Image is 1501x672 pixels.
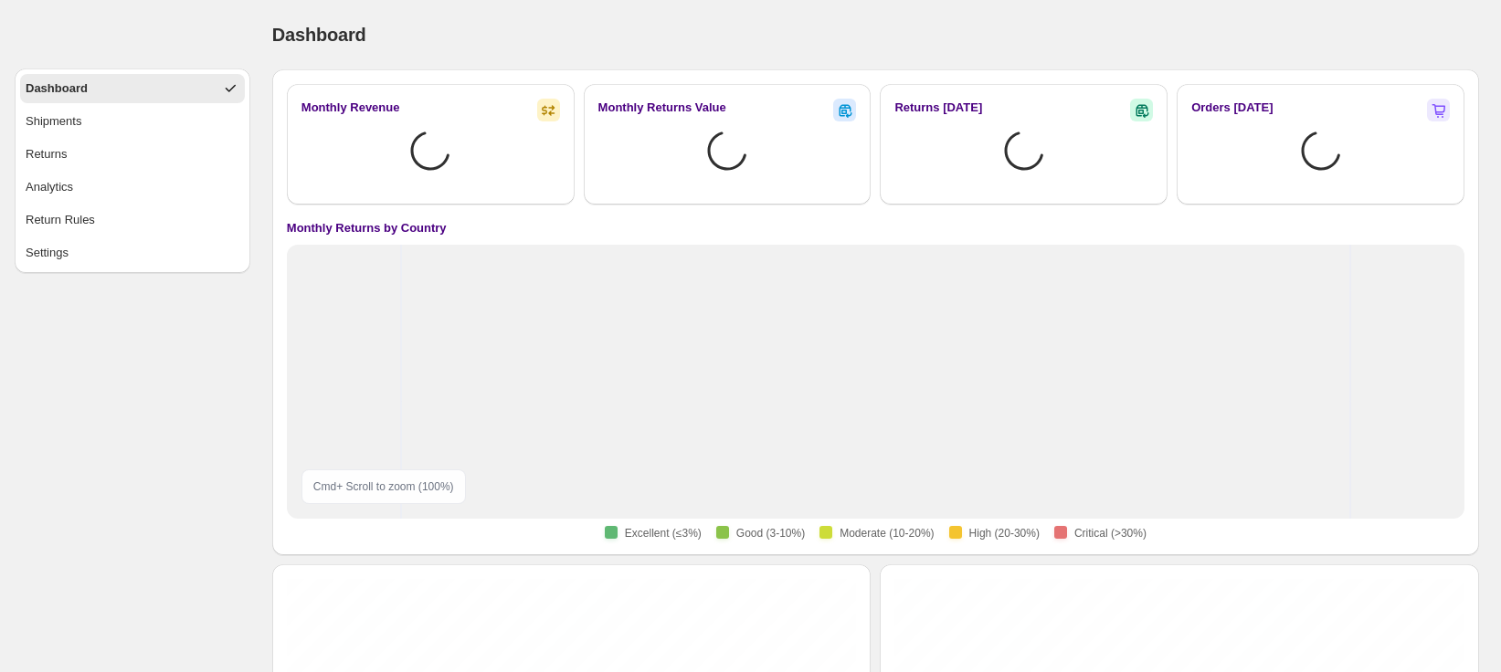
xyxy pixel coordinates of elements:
h2: Monthly Returns Value [598,99,726,117]
div: Returns [26,145,68,163]
button: Shipments [20,107,245,136]
div: Cmd + Scroll to zoom ( 100 %) [301,469,466,504]
span: Moderate (10-20%) [840,526,934,541]
button: Settings [20,238,245,268]
span: Critical (>30%) [1074,526,1147,541]
span: Dashboard [272,25,366,45]
h2: Monthly Revenue [301,99,400,117]
button: Return Rules [20,205,245,235]
span: Good (3-10%) [736,526,805,541]
button: Analytics [20,173,245,202]
span: High (20-30%) [969,526,1040,541]
div: Dashboard [26,79,88,98]
div: Shipments [26,112,81,131]
button: Returns [20,140,245,169]
button: Dashboard [20,74,245,103]
h4: Monthly Returns by Country [287,219,447,237]
h2: Returns [DATE] [894,99,982,117]
span: Excellent (≤3%) [625,526,702,541]
div: Return Rules [26,211,95,229]
h2: Orders [DATE] [1191,99,1273,117]
div: Settings [26,244,69,262]
div: Analytics [26,178,73,196]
